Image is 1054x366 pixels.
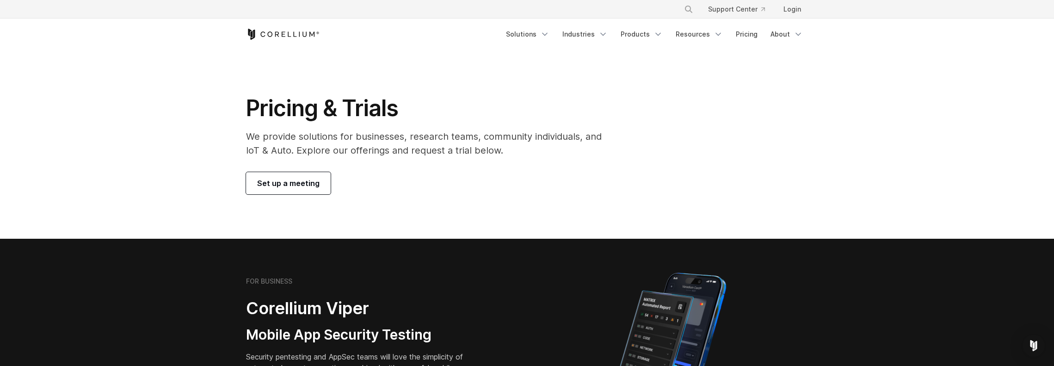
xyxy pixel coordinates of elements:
[246,130,615,157] p: We provide solutions for businesses, research teams, community individuals, and IoT & Auto. Explo...
[257,178,320,189] span: Set up a meeting
[1023,335,1045,357] div: Open Intercom Messenger
[680,1,697,18] button: Search
[246,298,483,319] h2: Corellium Viper
[670,26,728,43] a: Resources
[246,94,615,122] h1: Pricing & Trials
[557,26,613,43] a: Industries
[500,26,808,43] div: Navigation Menu
[246,326,483,344] h3: Mobile App Security Testing
[246,29,320,40] a: Corellium Home
[701,1,772,18] a: Support Center
[500,26,555,43] a: Solutions
[730,26,763,43] a: Pricing
[776,1,808,18] a: Login
[615,26,668,43] a: Products
[246,277,292,285] h6: FOR BUSINESS
[765,26,808,43] a: About
[246,172,331,194] a: Set up a meeting
[673,1,808,18] div: Navigation Menu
